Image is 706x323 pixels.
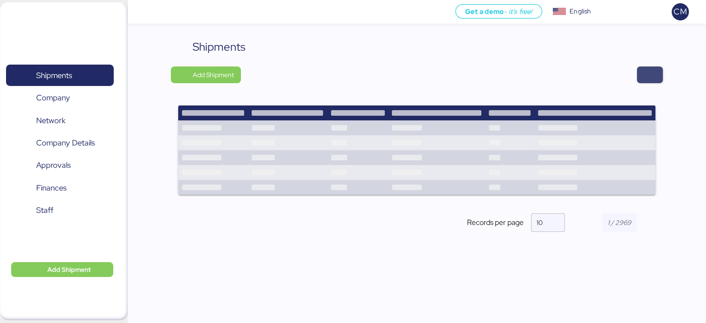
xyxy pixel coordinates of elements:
[570,7,591,16] div: English
[6,155,114,176] a: Approvals
[171,66,241,83] button: Add Shipment
[36,158,71,172] span: Approvals
[47,264,91,275] span: Add Shipment
[36,114,65,127] span: Network
[537,218,543,227] span: 10
[6,132,114,154] a: Company Details
[36,69,72,82] span: Shipments
[6,178,114,199] a: Finances
[6,200,114,221] a: Staff
[36,181,66,195] span: Finances
[674,6,687,18] span: CM
[36,91,70,105] span: Company
[36,136,95,150] span: Company Details
[6,65,114,86] a: Shipments
[192,39,245,55] div: Shipments
[11,262,113,277] button: Add Shipment
[36,204,53,217] span: Staff
[192,69,233,80] span: Add Shipment
[6,87,114,109] a: Company
[6,110,114,131] a: Network
[602,213,637,232] input: 1 / 2969
[133,4,149,20] button: Menu
[467,217,524,228] span: Records per page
